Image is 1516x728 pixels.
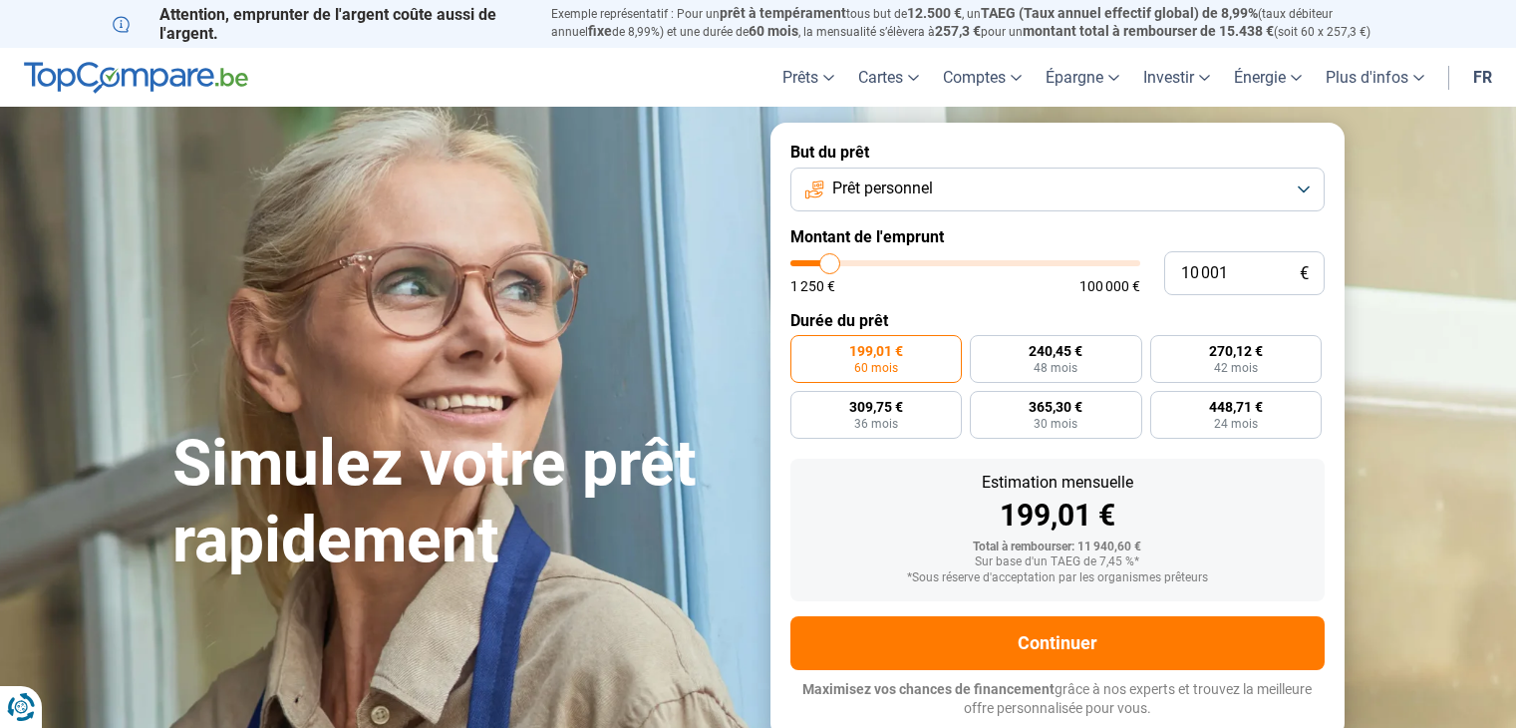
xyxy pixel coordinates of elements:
[24,62,248,94] img: TopCompare
[854,362,898,374] span: 60 mois
[1214,362,1258,374] span: 42 mois
[806,475,1309,491] div: Estimation mensuelle
[790,227,1325,246] label: Montant de l'emprunt
[790,168,1325,211] button: Prêt personnel
[931,48,1034,107] a: Comptes
[1214,418,1258,430] span: 24 mois
[172,426,747,579] h1: Simulez votre prêt rapidement
[588,23,612,39] span: fixe
[1034,418,1077,430] span: 30 mois
[790,279,835,293] span: 1 250 €
[1209,344,1263,358] span: 270,12 €
[749,23,798,39] span: 60 mois
[854,418,898,430] span: 36 mois
[1300,265,1309,282] span: €
[1079,279,1140,293] span: 100 000 €
[113,5,527,43] p: Attention, emprunter de l'argent coûte aussi de l'argent.
[1029,400,1082,414] span: 365,30 €
[802,681,1055,697] span: Maximisez vos chances de financement
[806,541,1309,554] div: Total à rembourser: 11 940,60 €
[770,48,846,107] a: Prêts
[849,400,903,414] span: 309,75 €
[846,48,931,107] a: Cartes
[1029,344,1082,358] span: 240,45 €
[720,5,846,21] span: prêt à tempérament
[1461,48,1504,107] a: fr
[935,23,981,39] span: 257,3 €
[1314,48,1436,107] a: Plus d'infos
[790,680,1325,719] p: grâce à nos experts et trouvez la meilleure offre personnalisée pour vous.
[832,178,933,199] span: Prêt personnel
[806,501,1309,531] div: 199,01 €
[981,5,1258,21] span: TAEG (Taux annuel effectif global) de 8,99%
[1023,23,1274,39] span: montant total à rembourser de 15.438 €
[790,311,1325,330] label: Durée du prêt
[806,571,1309,585] div: *Sous réserve d'acceptation par les organismes prêteurs
[551,5,1404,41] p: Exemple représentatif : Pour un tous but de , un (taux débiteur annuel de 8,99%) et une durée de ...
[790,143,1325,162] label: But du prêt
[849,344,903,358] span: 199,01 €
[1131,48,1222,107] a: Investir
[907,5,962,21] span: 12.500 €
[1034,48,1131,107] a: Épargne
[1034,362,1077,374] span: 48 mois
[790,616,1325,670] button: Continuer
[806,555,1309,569] div: Sur base d'un TAEG de 7,45 %*
[1209,400,1263,414] span: 448,71 €
[1222,48,1314,107] a: Énergie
